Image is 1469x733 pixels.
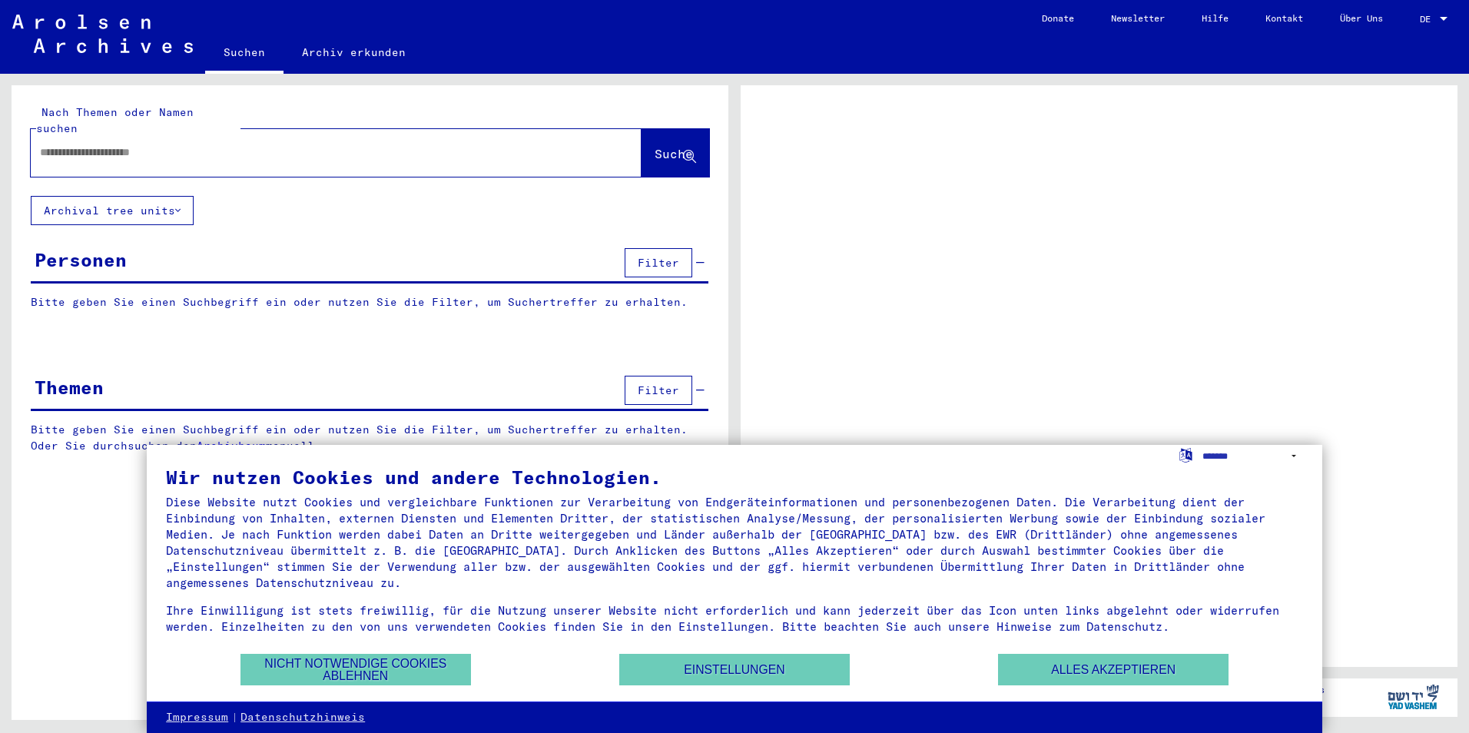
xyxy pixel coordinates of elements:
a: Archivbaum [197,439,266,453]
div: Ihre Einwilligung ist stets freiwillig, für die Nutzung unserer Website nicht erforderlich und ka... [166,602,1303,635]
a: Suchen [205,34,284,74]
div: Wir nutzen Cookies und andere Technologien. [166,468,1303,486]
button: Alles akzeptieren [998,654,1229,685]
img: yv_logo.png [1384,678,1442,716]
button: Nicht notwendige Cookies ablehnen [240,654,471,685]
div: Diese Website nutzt Cookies und vergleichbare Funktionen zur Verarbeitung von Endgeräteinformatio... [166,494,1303,591]
p: Bitte geben Sie einen Suchbegriff ein oder nutzen Sie die Filter, um Suchertreffer zu erhalten. O... [31,422,709,454]
p: Bitte geben Sie einen Suchbegriff ein oder nutzen Sie die Filter, um Suchertreffer zu erhalten. [31,294,708,310]
span: Filter [638,256,679,270]
button: Filter [625,248,692,277]
label: Sprache auswählen [1178,447,1194,462]
img: Arolsen_neg.svg [12,15,193,53]
span: Suche [655,146,693,161]
button: Filter [625,376,692,405]
div: Themen [35,373,104,401]
a: Datenschutzhinweis [240,710,365,725]
span: Filter [638,383,679,397]
button: Einstellungen [619,654,850,685]
a: Archiv erkunden [284,34,424,71]
button: Archival tree units [31,196,194,225]
a: Impressum [166,710,228,725]
select: Sprache auswählen [1202,445,1303,467]
span: DE [1420,14,1437,25]
div: Personen [35,246,127,274]
button: Suche [642,129,709,177]
mat-label: Nach Themen oder Namen suchen [36,105,194,135]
